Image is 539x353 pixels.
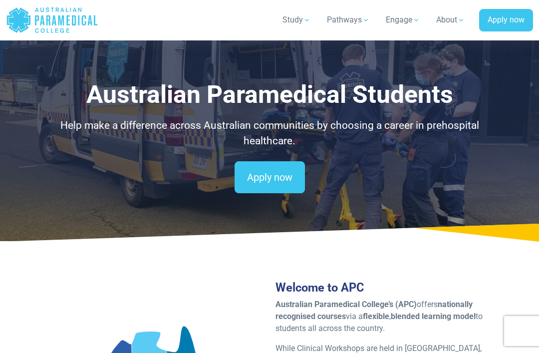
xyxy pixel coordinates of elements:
[391,312,476,321] strong: blended learning model
[479,9,533,32] a: Apply now
[6,4,98,36] a: Australian Paramedical College
[275,300,473,321] strong: nationally recognised courses
[275,281,494,295] h3: Welcome to APC
[380,6,426,34] a: Engage
[45,80,494,110] h1: Australian Paramedical Students
[275,299,494,335] p: offers via a , to students all across the country.
[321,6,376,34] a: Pathways
[430,6,471,34] a: About
[45,118,494,149] p: Help make a difference across Australian communities by choosing a career in prehospital healthcare.
[275,300,417,309] strong: Australian Paramedical College’s (APC)
[363,312,389,321] strong: flexible
[276,6,317,34] a: Study
[235,161,305,193] a: Apply now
